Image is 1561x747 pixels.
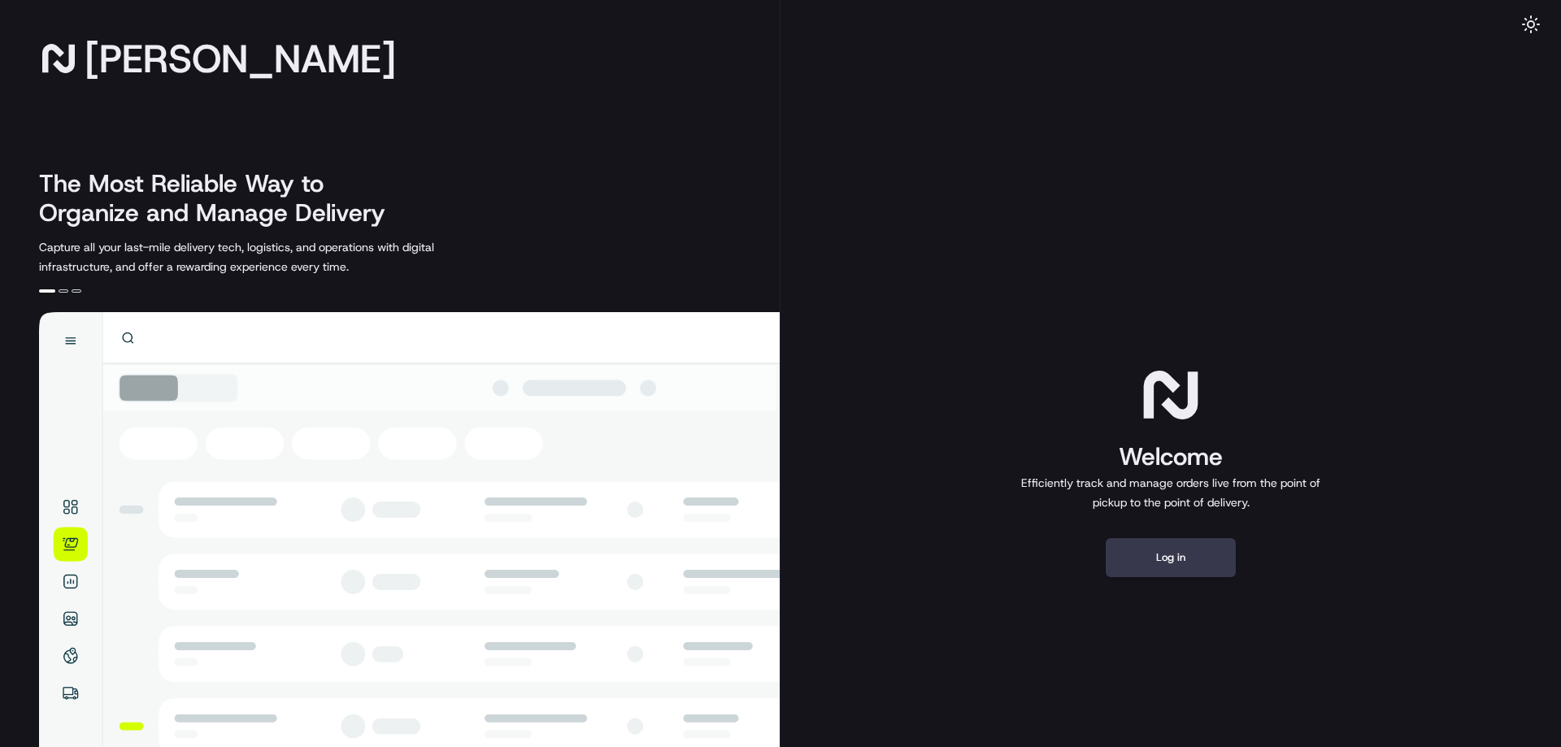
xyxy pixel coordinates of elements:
span: [PERSON_NAME] [85,42,396,75]
h2: The Most Reliable Way to Organize and Manage Delivery [39,169,403,228]
p: Capture all your last-mile delivery tech, logistics, and operations with digital infrastructure, ... [39,237,507,276]
h1: Welcome [1015,441,1327,473]
button: Log in [1106,538,1236,577]
p: Efficiently track and manage orders live from the point of pickup to the point of delivery. [1015,473,1327,512]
